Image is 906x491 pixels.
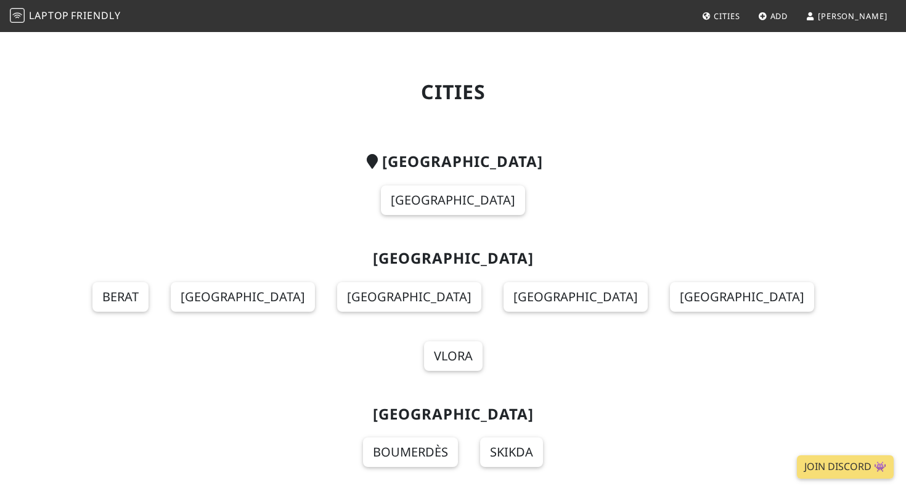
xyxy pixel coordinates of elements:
[54,405,852,423] h2: [GEOGRAPHIC_DATA]
[54,250,852,267] h2: [GEOGRAPHIC_DATA]
[10,6,121,27] a: LaptopFriendly LaptopFriendly
[504,282,648,312] a: [GEOGRAPHIC_DATA]
[818,10,888,22] span: [PERSON_NAME]
[714,10,740,22] span: Cities
[770,10,788,22] span: Add
[54,153,852,171] h2: [GEOGRAPHIC_DATA]
[92,282,149,312] a: Berat
[697,5,745,27] a: Cities
[381,185,525,215] a: [GEOGRAPHIC_DATA]
[424,341,483,371] a: Vlora
[71,9,120,22] span: Friendly
[29,9,69,22] span: Laptop
[670,282,814,312] a: [GEOGRAPHIC_DATA]
[801,5,892,27] a: [PERSON_NAME]
[480,437,543,467] a: Skikda
[54,80,852,103] h1: Cities
[171,282,315,312] a: [GEOGRAPHIC_DATA]
[797,455,894,479] a: Join Discord 👾
[10,8,25,23] img: LaptopFriendly
[753,5,793,27] a: Add
[337,282,481,312] a: [GEOGRAPHIC_DATA]
[363,437,458,467] a: Boumerdès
